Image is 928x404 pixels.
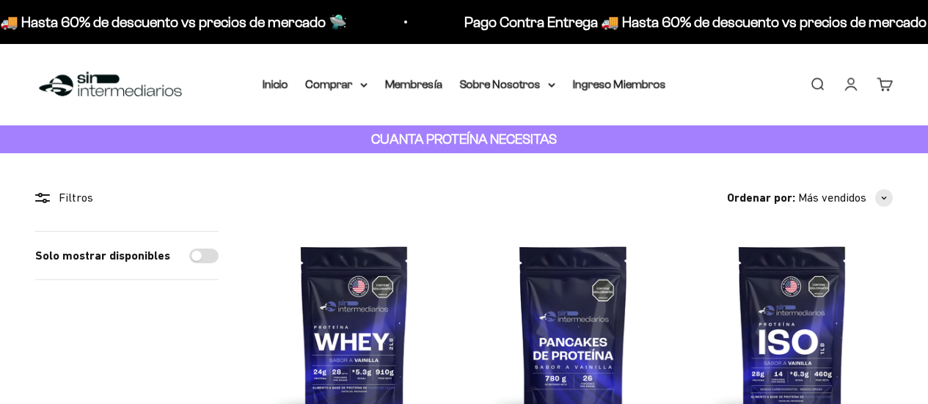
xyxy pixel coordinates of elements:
[306,75,368,94] summary: Comprar
[35,246,170,265] label: Solo mostrar disponibles
[385,78,442,90] a: Membresía
[371,131,557,147] strong: CUANTA PROTEÍNA NECESITAS
[460,75,555,94] summary: Sobre Nosotros
[798,188,866,207] span: Más vendidos
[263,78,288,90] a: Inicio
[727,188,795,207] span: Ordenar por:
[35,188,219,207] div: Filtros
[798,188,893,207] button: Más vendidos
[573,78,666,90] a: Ingreso Miembros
